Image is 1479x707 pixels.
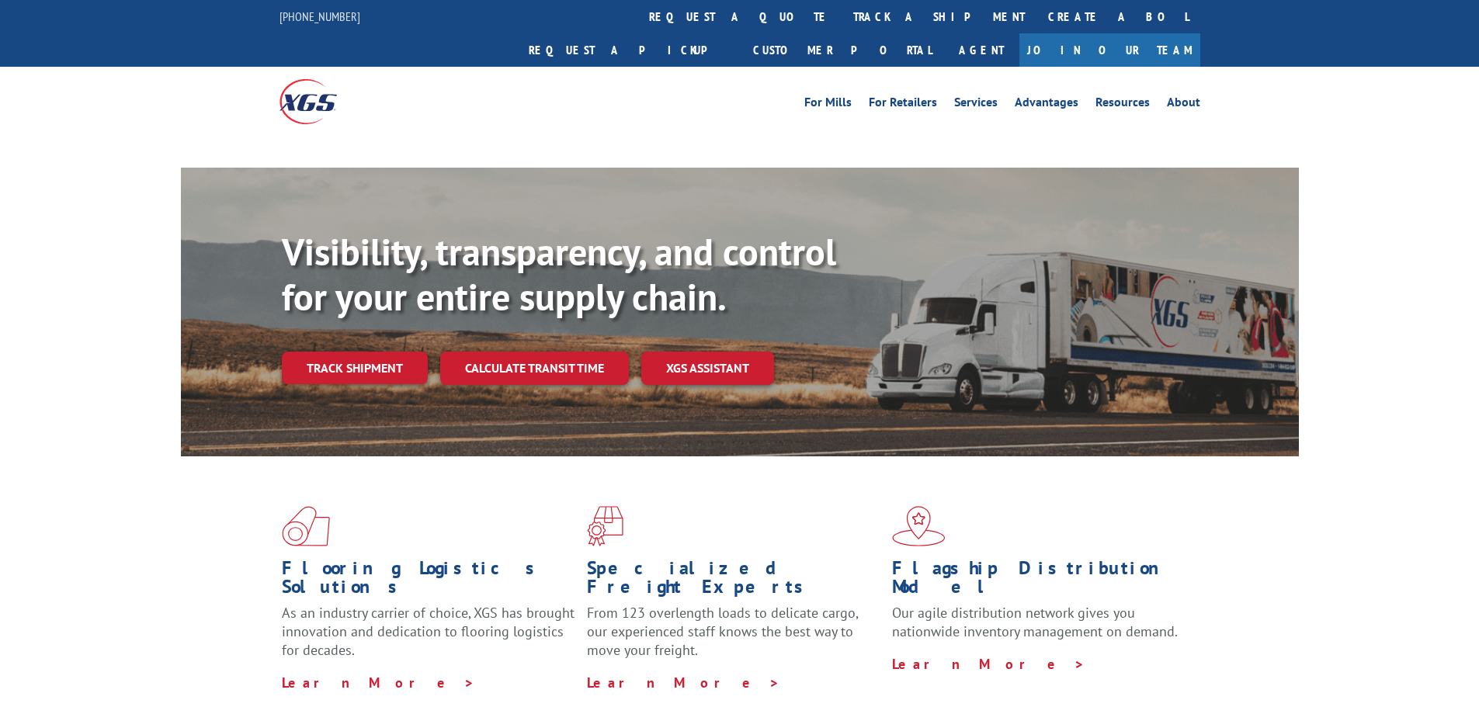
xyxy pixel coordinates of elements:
[892,506,946,546] img: xgs-icon-flagship-distribution-model-red
[282,352,428,384] a: Track shipment
[517,33,741,67] a: Request a pickup
[587,604,880,673] p: From 123 overlength loads to delicate cargo, our experienced staff knows the best way to move you...
[954,96,998,113] a: Services
[892,559,1186,604] h1: Flagship Distribution Model
[741,33,943,67] a: Customer Portal
[641,352,774,385] a: XGS ASSISTANT
[282,674,475,691] a: Learn More >
[869,96,937,113] a: For Retailers
[587,506,623,546] img: xgs-icon-focused-on-flooring-red
[1015,96,1078,113] a: Advantages
[1167,96,1200,113] a: About
[282,227,836,321] b: Visibility, transparency, and control for your entire supply chain.
[440,352,629,385] a: Calculate transit time
[892,655,1085,673] a: Learn More >
[587,674,780,691] a: Learn More >
[804,96,852,113] a: For Mills
[282,604,575,659] span: As an industry carrier of choice, XGS has brought innovation and dedication to flooring logistics...
[282,506,330,546] img: xgs-icon-total-supply-chain-intelligence-red
[943,33,1019,67] a: Agent
[1095,96,1150,113] a: Resources
[282,559,575,604] h1: Flooring Logistics Solutions
[1019,33,1200,67] a: Join Our Team
[587,559,880,604] h1: Specialized Freight Experts
[892,604,1178,640] span: Our agile distribution network gives you nationwide inventory management on demand.
[279,9,360,24] a: [PHONE_NUMBER]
